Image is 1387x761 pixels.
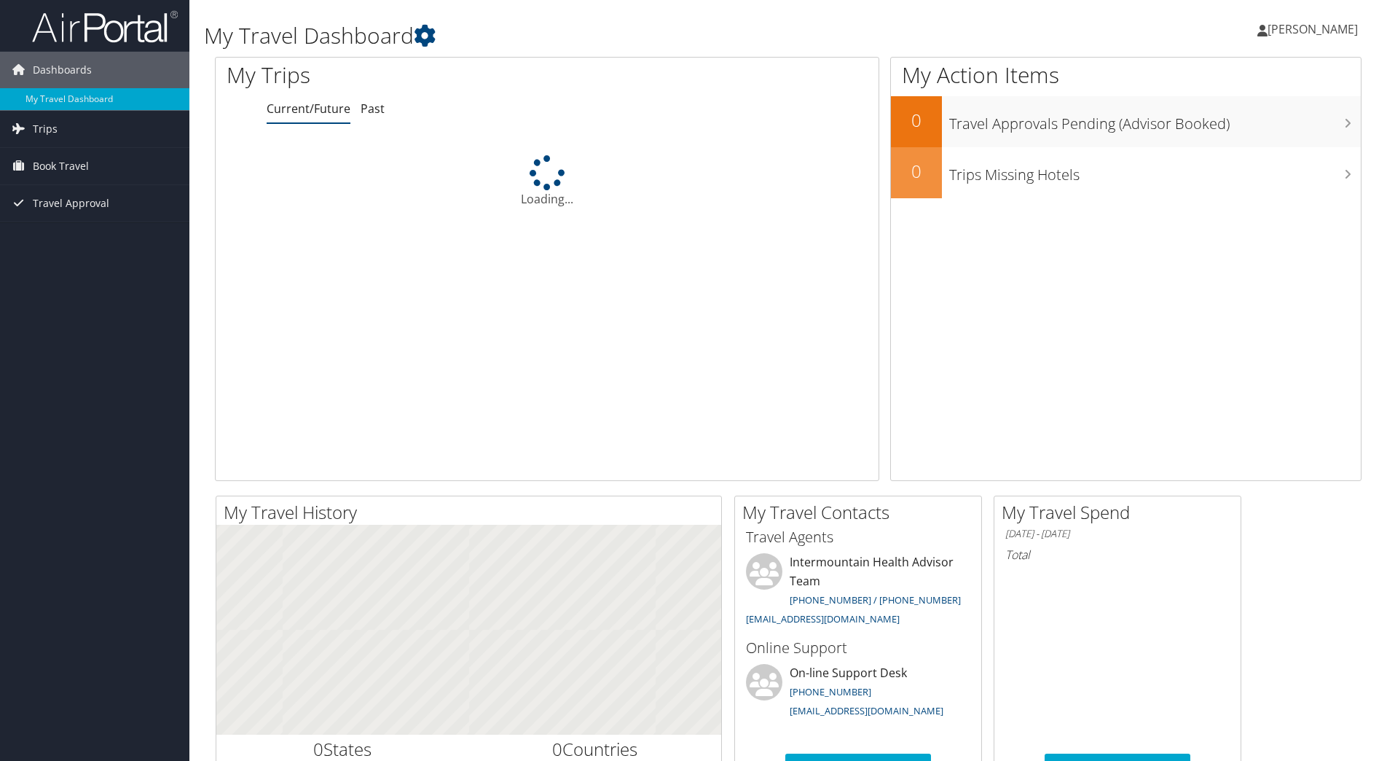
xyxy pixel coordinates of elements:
[746,638,970,658] h3: Online Support
[32,9,178,44] img: airportal-logo.png
[739,553,978,631] li: Intermountain Health Advisor Team
[361,101,385,117] a: Past
[1005,527,1230,541] h6: [DATE] - [DATE]
[1268,21,1358,37] span: [PERSON_NAME]
[949,106,1361,134] h3: Travel Approvals Pending (Advisor Booked)
[1257,7,1372,51] a: [PERSON_NAME]
[790,685,871,698] a: [PHONE_NUMBER]
[267,101,350,117] a: Current/Future
[746,527,970,547] h3: Travel Agents
[216,155,879,208] div: Loading...
[33,52,92,88] span: Dashboards
[790,704,943,717] a: [EMAIL_ADDRESS][DOMAIN_NAME]
[949,157,1361,185] h3: Trips Missing Hotels
[313,737,323,761] span: 0
[790,593,961,606] a: [PHONE_NUMBER] / [PHONE_NUMBER]
[891,159,942,184] h2: 0
[224,500,721,525] h2: My Travel History
[552,737,562,761] span: 0
[33,185,109,222] span: Travel Approval
[746,612,900,625] a: [EMAIL_ADDRESS][DOMAIN_NAME]
[891,147,1361,198] a: 0Trips Missing Hotels
[891,108,942,133] h2: 0
[739,664,978,724] li: On-line Support Desk
[891,96,1361,147] a: 0Travel Approvals Pending (Advisor Booked)
[204,20,983,51] h1: My Travel Dashboard
[33,148,89,184] span: Book Travel
[33,111,58,147] span: Trips
[1005,547,1230,563] h6: Total
[1002,500,1241,525] h2: My Travel Spend
[891,60,1361,90] h1: My Action Items
[742,500,981,525] h2: My Travel Contacts
[227,60,592,90] h1: My Trips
